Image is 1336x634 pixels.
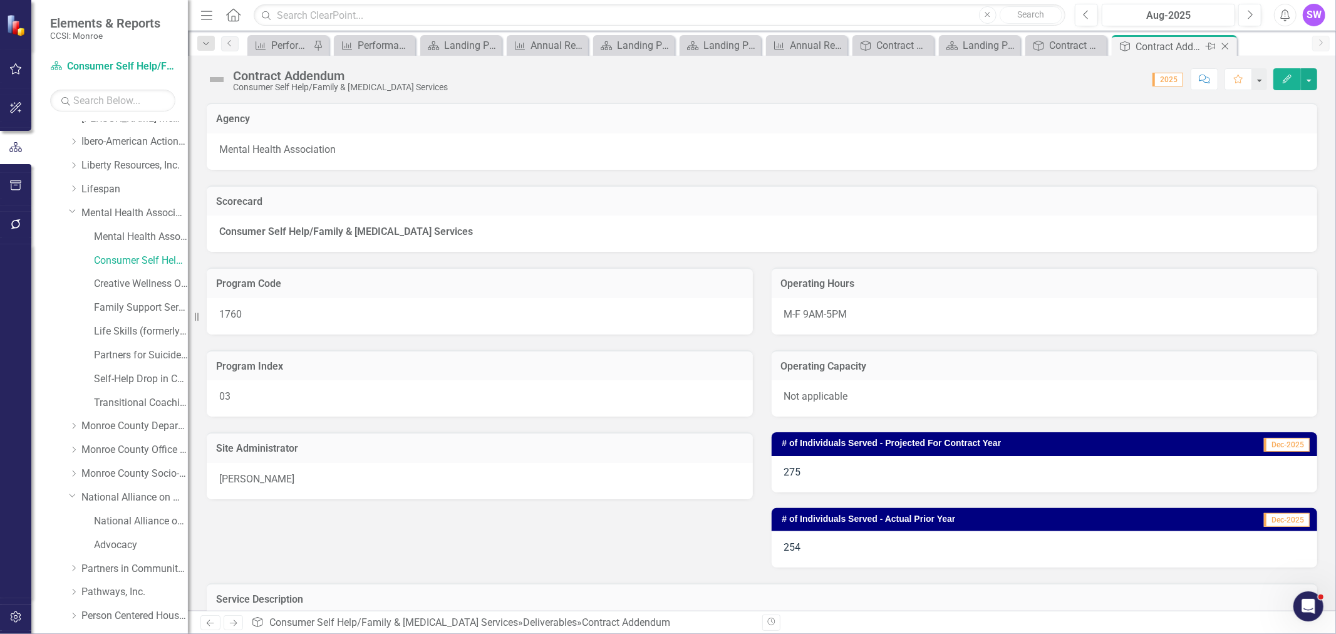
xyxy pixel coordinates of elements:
[81,609,188,623] a: Person Centered Housing Options, Inc.
[81,585,188,600] a: Pathways, Inc.
[216,443,743,454] h3: Site Administrator
[1152,73,1183,86] span: 2025
[6,14,28,36] img: ClearPoint Strategy
[219,390,230,402] span: 03
[81,491,188,505] a: National Alliance on Mental Illness
[782,514,1199,524] h3: # of Individuals Served - Actual Prior Year
[50,60,175,74] a: Consumer Self Help/Family & [MEDICAL_DATA] Services
[81,562,188,576] a: Partners in Community Development
[683,38,758,53] a: Landing Page
[254,4,1065,26] input: Search ClearPoint...
[50,16,160,31] span: Elements & Reports
[784,308,847,320] span: M-F 9AM-5PM
[784,466,801,478] span: 275
[81,206,188,221] a: Mental Health Association
[1017,9,1044,19] span: Search
[216,113,1308,125] h3: Agency
[596,38,671,53] a: Landing Page
[81,135,188,149] a: Ibero-American Action League, Inc.
[94,348,188,363] a: Partners for Suicide Prevention
[1303,4,1325,26] button: SW
[790,38,844,53] div: Annual Report
[219,472,740,487] p: [PERSON_NAME]
[216,361,743,372] h3: Program Index
[769,38,844,53] a: Annual Report
[219,308,242,320] span: 1760
[444,38,499,53] div: Landing Page
[94,277,188,291] a: Creative Wellness Opportunities
[856,38,931,53] a: Contract Addendum
[216,594,1308,605] h3: Service Description
[94,325,188,339] a: Life Skills (formerly New Directions)
[510,38,585,53] a: Annual Report
[219,143,1305,157] p: Mental Health Association
[94,514,188,529] a: National Alliance on Mental Illness (MCOMH Internal)
[94,254,188,268] a: Consumer Self Help/Family & [MEDICAL_DATA] Services
[617,38,671,53] div: Landing Page
[269,616,518,628] a: Consumer Self Help/Family & [MEDICAL_DATA] Services
[582,616,670,628] div: Contract Addendum
[233,83,448,92] div: Consumer Self Help/Family & [MEDICAL_DATA] Services
[271,38,310,53] div: Performance Report
[1264,438,1310,452] span: Dec-2025
[942,38,1017,53] a: Landing Page
[1102,4,1235,26] button: Aug-2025
[963,38,1017,53] div: Landing Page
[1049,38,1104,53] div: Contract Addendum
[216,278,743,289] h3: Program Code
[337,38,412,53] a: Performance Report
[531,38,585,53] div: Annual Report
[94,301,188,315] a: Family Support Services
[1028,38,1104,53] a: Contract Addendum
[233,69,448,83] div: Contract Addendum
[423,38,499,53] a: Landing Page
[207,70,227,90] img: Not Defined
[782,439,1218,448] h3: # of Individuals Served - Projected For Contract Year
[876,38,931,53] div: Contract Addendum
[781,361,1308,372] h3: Operating Capacity
[251,616,752,630] div: » »
[1000,6,1062,24] button: Search
[50,31,160,41] small: CCSI: Monroe
[94,230,188,244] a: Mental Health Association (MCOMH Internal)
[94,538,188,553] a: Advocacy
[81,158,188,173] a: Liberty Resources, Inc.
[94,372,188,387] a: Self-Help Drop in Center
[784,390,848,402] span: Not applicable
[94,396,188,410] a: Transitional Coaching and Training
[1293,591,1323,621] iframe: Intercom live chat
[523,616,577,628] a: Deliverables
[358,38,412,53] div: Performance Report
[1264,513,1310,527] span: Dec-2025
[81,182,188,197] a: Lifespan
[251,38,310,53] a: Performance Report
[1136,39,1203,55] div: Contract Addendum
[219,226,473,237] strong: Consumer Self Help/Family & [MEDICAL_DATA] Services
[81,419,188,434] a: Monroe County Department of Social Services
[50,90,175,112] input: Search Below...
[703,38,758,53] div: Landing Page
[781,278,1308,289] h3: Operating Hours
[81,467,188,481] a: Monroe County Socio-Legal Center
[1106,8,1231,23] div: Aug-2025
[784,541,801,553] span: 254
[216,196,1308,207] h3: Scorecard
[81,443,188,457] a: Monroe County Office of Mental Health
